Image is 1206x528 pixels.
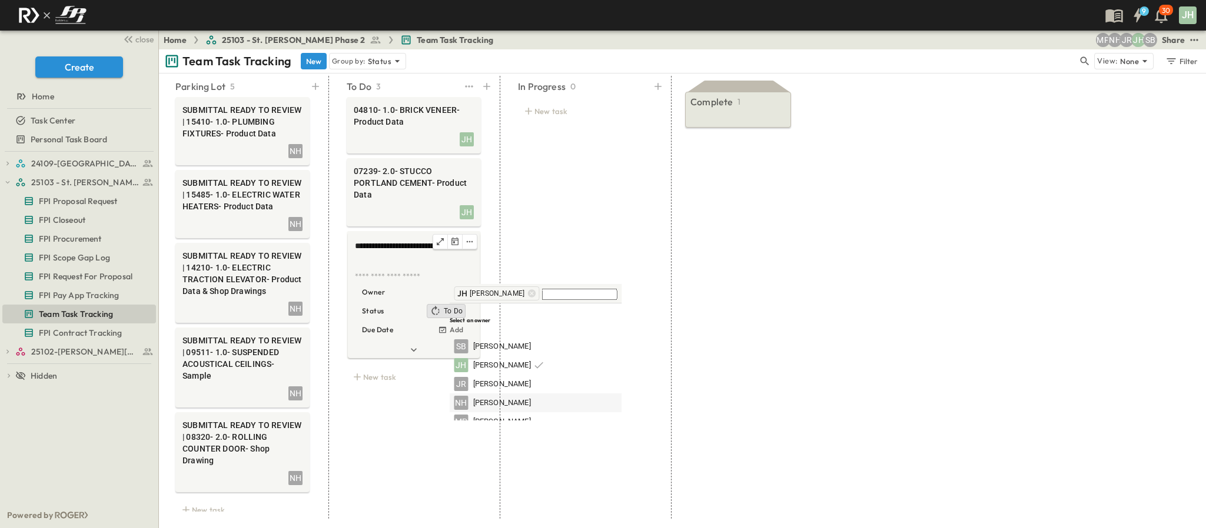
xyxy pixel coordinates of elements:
[205,34,382,46] a: 25103 - St. [PERSON_NAME] Phase 2
[2,249,154,266] a: FPI Scope Gap Log
[362,286,385,298] p: Owner
[2,192,156,210] div: FPI Proposal Requesttest
[2,131,154,148] a: Personal Task Board
[175,412,310,492] div: SUBMITTAL READY TO REVIEW | 08320- 2.0- ROLLING COUNTER DOOR- Shop DrawingNH
[230,81,235,92] p: 5
[1162,6,1170,15] p: 30
[1161,53,1201,69] button: Filter
[1108,33,1122,47] div: Nila Hutcheson (nhutcheson@fpibuilders.com)
[39,252,110,263] span: FPI Scope Gap Log
[473,341,531,352] span: [PERSON_NAME]
[2,154,156,173] div: 24109-St. Teresa of Calcutta Parish Halltest
[288,144,303,158] div: NH
[444,306,463,316] span: To Do
[1097,55,1118,68] p: View:
[354,104,474,128] span: 04810- 1.0- BRICK VENEER- Product Data
[454,358,469,372] div: JH
[2,230,154,247] a: FPI Procurement
[376,81,381,92] p: 3
[347,158,481,226] div: 07239- 2.0- STUCCO PORTLAND CEMENT- Product DataJH
[2,342,156,361] div: 25102-Christ The Redeemer Anglican Churchtest
[182,104,303,139] span: SUBMITTAL READY TO REVIEW | 15410- 1.0- PLUMBING FIXTURES- Product Data
[2,212,154,228] a: FPI Closeout
[460,132,474,146] div: JH
[182,335,303,382] span: SUBMITTAL READY TO REVIEW | 09511- 1.0- SUSPENDED ACOUSTICAL CEILINGS- Sample
[288,217,303,231] div: NH
[462,78,476,95] button: test
[460,205,474,219] div: JH
[454,415,469,429] div: MP
[182,419,303,466] span: SUBMITTAL READY TO REVIEW | 08320- 2.0- ROLLING COUNTER DOOR- Shop Drawing
[118,31,156,47] button: close
[175,97,310,165] div: SUBMITTAL READY TO REVIEW | 15410- 1.0- PLUMBING FIXTURES- Product DataNH
[175,328,310,407] div: SUBMITTAL READY TO REVIEW | 09511- 1.0- SUSPENDED ACOUSTICAL CEILINGS- SampleNH
[301,53,327,69] button: New
[417,34,493,46] span: Team Task Tracking
[1143,33,1157,47] div: Sterling Barnett (sterling@fpibuilders.com)
[135,34,154,45] span: close
[2,173,156,192] div: 25103 - St. [PERSON_NAME] Phase 2test
[31,158,139,169] span: 24109-St. Teresa of Calcutta Parish Hall
[1131,33,1145,47] div: Jose Hurtado (jhurtado@fpibuilders.com)
[2,210,156,229] div: FPI Closeouttest
[31,133,107,145] span: Personal Task Board
[457,288,467,299] div: JH
[1120,55,1139,67] p: None
[31,346,139,357] span: 25102-Christ The Redeemer Anglican Church
[1187,33,1201,47] button: test
[1119,33,1134,47] div: Jayden Ramirez (jramirez@fpibuilders.com)
[14,3,91,28] img: c8d7d1ed905e502e8f77bf7063faec64e13b34fdb1f2bdd94b0e311fc34f8000.png
[182,53,291,69] p: Team Task Tracking
[175,79,225,93] p: Parking Lot
[570,81,576,92] p: 0
[347,97,481,153] div: 04810- 1.0- BRICK VENEER- Product DataJH
[1178,5,1198,25] button: JH
[2,323,156,342] div: FPI Contract Trackingtest
[473,397,531,409] span: [PERSON_NAME]
[2,88,154,105] a: Home
[1126,5,1149,26] button: 9
[347,79,371,93] p: To Do
[15,174,154,191] a: 25103 - St. [PERSON_NAME] Phase 2
[1162,34,1185,46] div: Share
[2,229,156,248] div: FPI Procurementtest
[32,91,54,102] span: Home
[182,177,303,212] span: SUBMITTAL READY TO REVIEW | 15485- 1.0- ELECTRIC WATER HEATERS- Product Data
[2,268,154,285] a: FPI Request For Proposal
[473,379,531,390] span: [PERSON_NAME]
[222,34,366,46] span: 25103 - St. [PERSON_NAME] Phase 2
[15,155,154,172] a: 24109-St. Teresa of Calcutta Parish Hall
[518,79,566,93] p: In Progress
[2,325,154,341] a: FPI Contract Tracking
[433,235,448,249] button: Open
[473,360,531,371] span: [PERSON_NAME]
[39,195,117,207] span: FPI Proposal Request
[39,233,102,245] span: FPI Procurement
[182,250,303,297] span: SUBMITTAL READY TO REVIEW | 14210- 1.0- ELECTRIC TRACTION ELEVATOR- Product Data & Shop Drawings
[1179,6,1197,24] div: JH
[39,289,119,301] span: FPI Pay App Tracking
[2,286,156,305] div: FPI Pay App Trackingtest
[15,343,154,360] a: 25102-Christ The Redeemer Anglican Church
[463,235,477,249] button: edit
[450,316,622,324] h6: Select an owner
[164,34,187,46] a: Home
[400,34,493,46] a: Team Task Tracking
[347,369,481,385] div: New task
[2,306,154,322] a: Team Task Tracking
[288,386,303,400] div: NH
[39,214,85,226] span: FPI Closeout
[454,339,469,353] div: SB
[473,416,531,427] span: [PERSON_NAME]
[1096,33,1110,47] div: Monica Pruteanu (mpruteanu@fpibuilders.com)
[39,270,132,282] span: FPI Request For Proposal
[454,377,469,391] div: JR
[2,287,154,303] a: FPI Pay App Tracking
[39,308,113,320] span: Team Task Tracking
[175,502,310,518] div: New task
[362,305,384,317] p: Status
[2,130,156,149] div: Personal Task Boardtest
[164,34,500,46] nav: breadcrumbs
[31,370,57,382] span: Hidden
[35,56,123,78] button: Create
